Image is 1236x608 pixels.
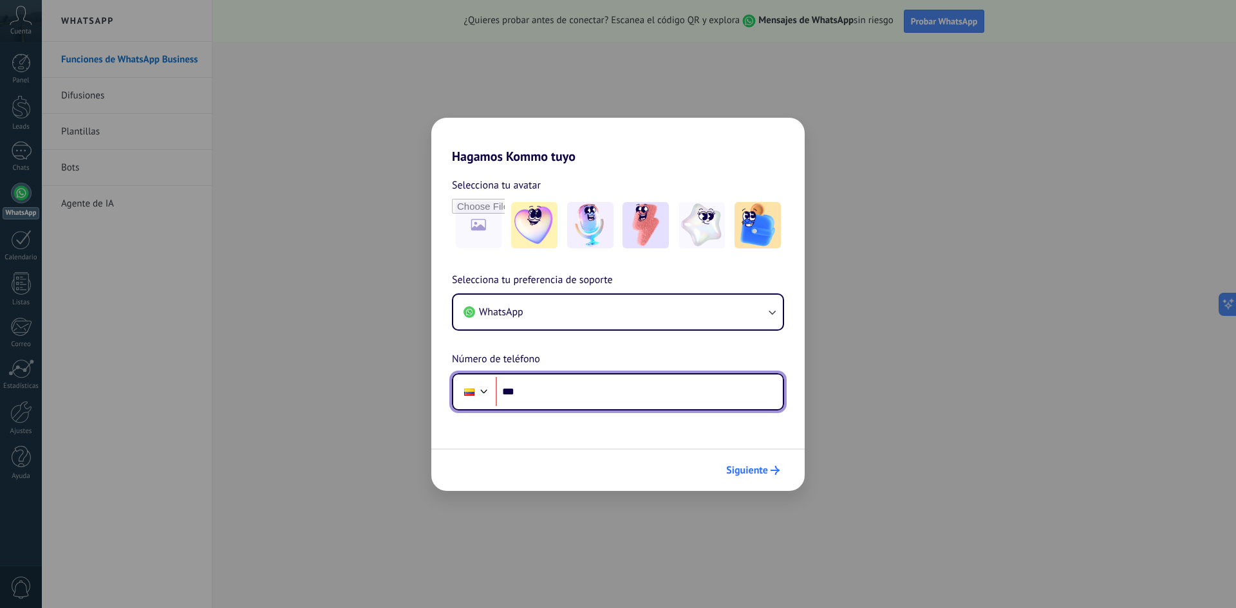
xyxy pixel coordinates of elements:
[453,295,783,329] button: WhatsApp
[479,306,523,318] span: WhatsApp
[567,202,613,248] img: -2.jpeg
[511,202,557,248] img: -1.jpeg
[452,177,541,194] span: Selecciona tu avatar
[452,272,613,289] span: Selecciona tu preferencia de soporte
[623,202,669,248] img: -3.jpeg
[735,202,781,248] img: -5.jpeg
[726,466,768,475] span: Siguiente
[431,118,805,164] h2: Hagamos Kommo tuyo
[452,351,540,368] span: Número de teléfono
[457,378,482,405] div: Colombia: + 57
[679,202,725,248] img: -4.jpeg
[720,459,785,481] button: Siguiente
